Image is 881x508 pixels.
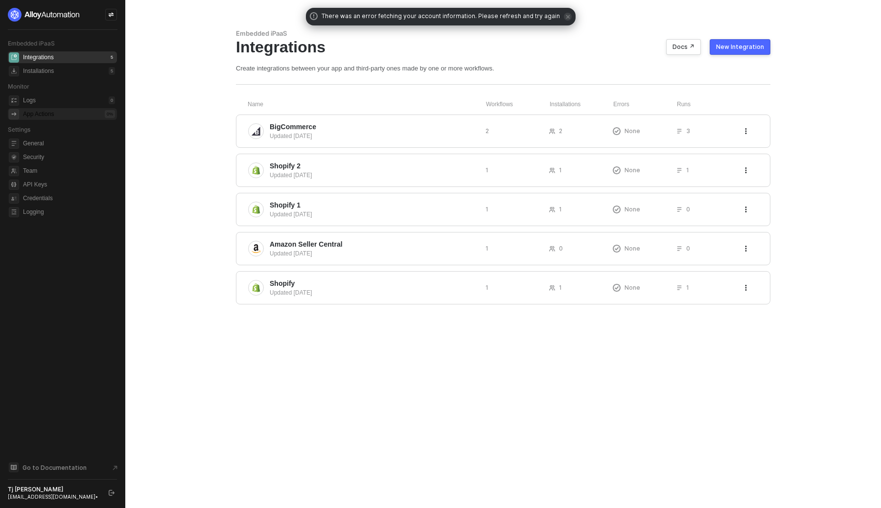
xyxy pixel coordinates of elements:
div: Runs [677,100,744,109]
div: Workflows [486,100,550,109]
span: credentials [9,193,19,204]
div: Integrations [23,53,54,62]
button: Docs ↗ [666,39,701,55]
span: icon-users [549,246,555,252]
span: icon-list [676,246,682,252]
a: Knowledge Base [8,462,117,473]
span: 2 [559,127,562,135]
span: icon-exclamation [613,127,621,135]
div: Name [248,100,486,109]
span: Shopify 2 [270,161,301,171]
span: integrations [9,52,19,63]
span: None [625,205,640,213]
span: 1 [559,283,562,292]
div: Updated [DATE] [270,288,478,297]
span: Amazon Seller Central [270,239,343,249]
div: App Actions [23,110,54,118]
span: icon-app-actions [9,109,19,119]
span: 1 [686,166,689,174]
span: Monitor [8,83,29,90]
span: 3 [686,127,690,135]
span: icon-exclamation [613,284,621,292]
span: icon-users [549,207,555,212]
span: icon-list [676,285,682,291]
span: 1 [559,205,562,213]
span: icon-exclamation [613,166,621,174]
div: Errors [613,100,677,109]
div: New Integration [716,43,764,51]
img: logo [8,8,80,22]
div: 0 [109,96,115,104]
span: Shopify [270,278,295,288]
span: installations [9,66,19,76]
div: Updated [DATE] [270,210,478,219]
span: icon-exclamation [613,206,621,213]
span: icon-users [549,285,555,291]
div: 5 [109,53,115,61]
span: logging [9,207,19,217]
span: Team [23,165,115,177]
span: Logging [23,206,115,218]
span: icon-list [676,128,682,134]
span: icon-exclamation [613,245,621,253]
div: Docs ↗ [672,43,695,51]
span: logout [109,490,115,496]
span: icon-threedots [743,285,749,291]
div: Create integrations between your app and third-party ones made by one or more workflows. [236,64,770,72]
div: Logs [23,96,36,105]
span: Security [23,151,115,163]
span: Embedded iPaaS [8,40,55,47]
span: icon-swap [108,12,114,18]
span: icon-logs [9,95,19,106]
span: Go to Documentation [23,463,87,472]
span: icon-threedots [743,246,749,252]
span: security [9,152,19,162]
span: BigCommerce [270,122,316,132]
div: [EMAIL_ADDRESS][DOMAIN_NAME] • [8,493,100,500]
span: icon-exclamation [310,12,318,20]
span: icon-threedots [743,167,749,173]
img: integration-icon [252,127,260,136]
span: icon-threedots [743,207,749,212]
span: icon-list [676,167,682,173]
span: icon-threedots [743,128,749,134]
span: 1 [486,166,488,174]
div: Installations [23,67,54,75]
div: Tj [PERSON_NAME] [8,485,100,493]
span: General [23,138,115,149]
div: Updated [DATE] [270,132,478,140]
img: integration-icon [252,283,260,292]
span: 1 [486,205,488,213]
img: integration-icon [252,244,260,253]
span: Shopify 1 [270,200,301,210]
img: integration-icon [252,205,260,214]
div: 0 % [105,110,115,118]
img: integration-icon [252,166,260,175]
span: icon-close [564,13,572,21]
span: Credentials [23,192,115,204]
span: API Keys [23,179,115,190]
span: api-key [9,180,19,190]
span: None [625,244,640,253]
span: Settings [8,126,30,133]
span: None [625,283,640,292]
span: There was an error fetching your account information. Please refresh and try again [322,12,560,22]
span: 0 [559,244,563,253]
span: 1 [486,283,488,292]
div: Updated [DATE] [270,171,478,180]
span: None [625,166,640,174]
span: 1 [486,244,488,253]
span: None [625,127,640,135]
div: Integrations [236,38,770,56]
div: Embedded iPaaS [236,29,770,38]
span: icon-users [549,167,555,173]
span: general [9,139,19,149]
span: team [9,166,19,176]
div: 5 [109,67,115,75]
span: documentation [9,462,19,472]
span: icon-list [676,207,682,212]
span: document-arrow [110,463,120,473]
span: 0 [686,244,690,253]
button: New Integration [710,39,770,55]
span: 0 [686,205,690,213]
